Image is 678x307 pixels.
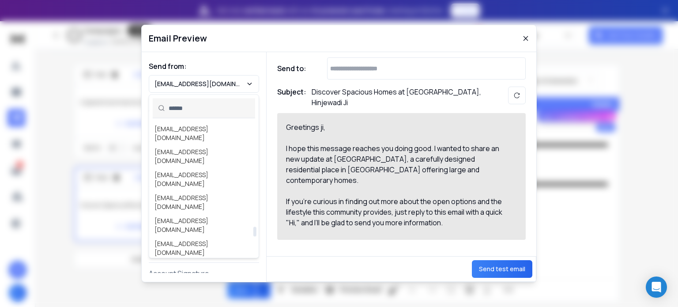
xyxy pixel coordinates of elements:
[277,63,313,74] h1: Send to:
[154,239,253,257] div: [EMAIL_ADDRESS][DOMAIN_NAME]
[154,125,253,142] div: [EMAIL_ADDRESS][DOMAIN_NAME]
[149,268,259,279] p: Account Signature
[472,260,532,278] button: Send test email
[149,61,259,72] h1: Send from:
[154,80,246,88] p: [EMAIL_ADDRESS][DOMAIN_NAME]
[646,277,667,298] div: Open Intercom Messenger
[154,193,253,211] div: [EMAIL_ADDRESS][DOMAIN_NAME]
[312,87,488,108] p: Discover Spacious Homes at [GEOGRAPHIC_DATA], Hinjewadi Ji
[277,87,306,108] h1: Subject:
[154,171,253,188] div: [EMAIL_ADDRESS][DOMAIN_NAME]
[286,122,507,231] div: Greetings ji, I hope this message reaches you doing good. I wanted to share an new update at [GEO...
[154,148,253,165] div: [EMAIL_ADDRESS][DOMAIN_NAME]
[154,216,253,234] div: [EMAIL_ADDRESS][DOMAIN_NAME]
[149,32,207,45] h1: Email Preview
